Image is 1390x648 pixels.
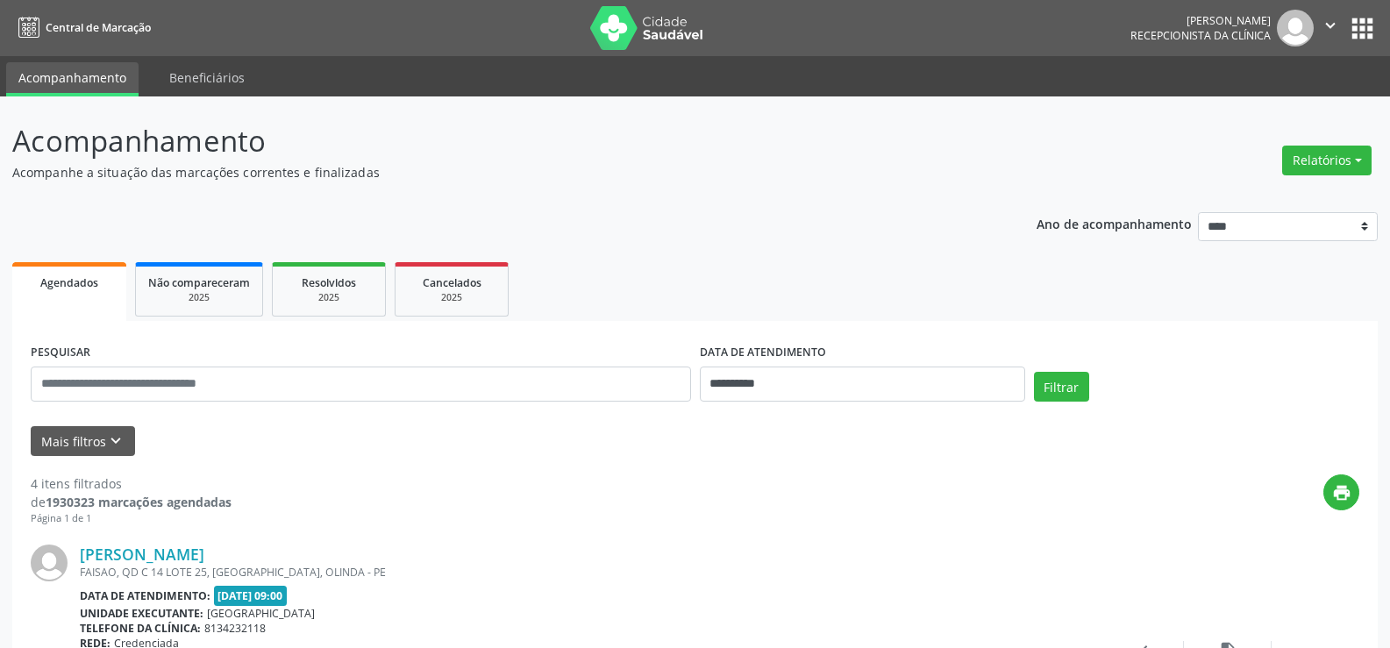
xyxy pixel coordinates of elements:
strong: 1930323 marcações agendadas [46,494,232,510]
a: Central de Marcação [12,13,151,42]
button: Relatórios [1282,146,1372,175]
p: Acompanhe a situação das marcações correntes e finalizadas [12,163,968,182]
span: Resolvidos [302,275,356,290]
i:  [1321,16,1340,35]
span: Agendados [40,275,98,290]
div: 2025 [285,291,373,304]
label: DATA DE ATENDIMENTO [700,339,826,367]
i: keyboard_arrow_down [106,431,125,451]
span: 8134232118 [204,621,266,636]
span: Não compareceram [148,275,250,290]
div: 2025 [408,291,495,304]
div: 2025 [148,291,250,304]
a: [PERSON_NAME] [80,545,204,564]
span: [DATE] 09:00 [214,586,288,606]
span: [GEOGRAPHIC_DATA] [207,606,315,621]
span: Cancelados [423,275,481,290]
button: print [1323,474,1359,510]
span: Recepcionista da clínica [1130,28,1271,43]
label: PESQUISAR [31,339,90,367]
button: apps [1347,13,1378,44]
button: Mais filtroskeyboard_arrow_down [31,426,135,457]
div: Página 1 de 1 [31,511,232,526]
i: print [1332,483,1351,502]
a: Beneficiários [157,62,257,93]
img: img [31,545,68,581]
b: Unidade executante: [80,606,203,621]
div: 4 itens filtrados [31,474,232,493]
p: Acompanhamento [12,119,968,163]
img: img [1277,10,1314,46]
div: de [31,493,232,511]
div: FAISAO, QD C 14 LOTE 25, [GEOGRAPHIC_DATA], OLINDA - PE [80,565,1096,580]
p: Ano de acompanhamento [1037,212,1192,234]
b: Telefone da clínica: [80,621,201,636]
button:  [1314,10,1347,46]
span: Central de Marcação [46,20,151,35]
b: Data de atendimento: [80,588,210,603]
div: [PERSON_NAME] [1130,13,1271,28]
button: Filtrar [1034,372,1089,402]
a: Acompanhamento [6,62,139,96]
